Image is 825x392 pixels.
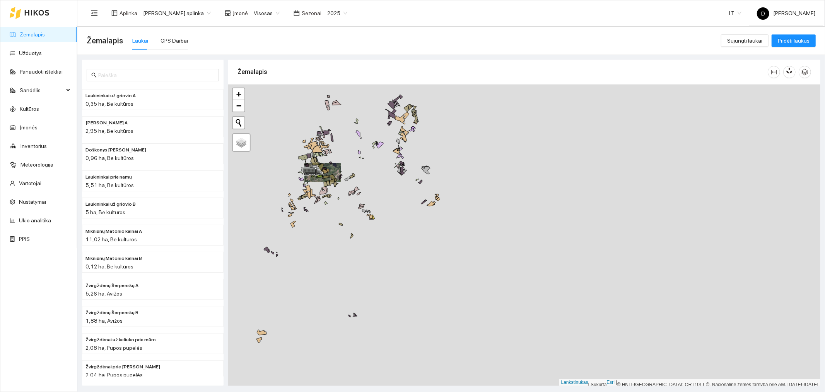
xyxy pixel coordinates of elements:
[721,38,769,44] a: Sujungti laukai
[761,10,765,17] font: D
[85,282,138,289] span: Žvirgždėnų Šerpenskų A
[87,34,123,47] span: Žemalapis
[85,229,142,234] font: Mikniūnų Matonio kalnai A
[85,363,160,371] span: Žvirgždėnai prie mūro Močiutės
[616,380,617,385] font: |
[85,228,142,235] span: Mikniūnų Matonio kalnai A
[85,345,142,351] font: 2,08 ha, Pupos pupelės
[85,283,138,288] font: Žvirgždėnų Šerpenskų A
[85,155,134,161] font: 0,96 ha, Be kultūros
[85,291,122,297] font: 5,26 ha, Avižos
[225,10,231,16] span: parduotuvė
[294,10,300,16] span: kalendorius
[85,92,136,100] span: Laukininkai už griovio A
[85,93,136,98] font: Laukininkai už griovio A
[120,10,137,16] font: Aplinka
[773,10,815,16] font: [PERSON_NAME]
[588,382,607,387] font: | Sukurta
[85,372,143,378] font: 2,04 ha, Pupos pupelės
[768,66,780,78] button: stulpelio plotis
[321,10,323,16] font: :
[143,7,211,19] span: Donato Klimkevičiaus aplinka
[20,106,39,112] a: Kultūros
[772,34,816,47] button: Pridėti laukus
[85,147,146,153] font: Doškonys [PERSON_NAME]
[85,182,134,188] font: 5,51 ha, Be kultūros
[161,38,188,44] font: GPS Darbai
[327,7,347,19] span: 2025
[85,236,137,242] font: 11,02 ha, Be kultūros
[254,7,280,19] span: Visosas
[85,337,156,342] font: Žvirgždėnai už keliuko prie mūro
[607,380,615,385] a: Esri
[20,124,38,131] a: Įmonės
[302,10,321,16] font: Sezonai
[233,10,248,16] font: Įmonė
[85,263,133,270] font: 0,12 ha, Be kultūros
[237,68,267,76] font: Žemalapis
[236,89,241,99] font: +
[729,7,741,19] span: LT
[19,199,46,205] a: Nustatymai
[19,50,42,56] a: Užduotys
[85,309,138,316] span: Žvirgždėnų Šerpenskų B
[132,38,148,44] font: Laukai
[85,174,132,180] font: Laukininkai prie namų
[87,36,123,45] font: Žemalapis
[91,10,98,17] span: meniu sulankstymas
[85,128,133,134] font: 2,95 ha, Be kultūros
[85,364,160,370] font: Žvirgždėnai prie [PERSON_NAME]
[20,87,41,93] font: Sandėlis
[85,209,125,215] font: 5 ha, Be kultūros
[137,10,138,16] font: :
[85,201,136,207] font: Laukininkai už griovio B
[729,10,734,16] font: LT
[85,255,142,262] span: Mikniūnų Matonio kalnai B
[85,146,146,154] span: Doškonys Sabonienė B.
[85,201,136,208] span: Laukininkai už griovio B
[727,38,762,44] font: Sujungti laukai
[561,380,588,385] a: Lankstinukas
[248,10,249,16] font: :
[20,31,45,38] a: Žemalapis
[233,100,244,112] a: Atitolinti
[772,38,816,44] a: Pridėti laukus
[20,162,53,168] a: Meteorologija
[778,38,810,44] font: Pridėti laukus
[19,180,41,186] a: Vartotojai
[20,69,63,75] a: Panaudoti ištekliai
[85,318,123,324] font: 1,88 ha, Avižos
[20,143,47,149] a: Inventorius
[85,174,132,181] span: Laukininkai prie namų
[111,10,118,16] span: išdėstymas
[85,310,138,315] font: Žvirgždėnų Šerpenskų B
[87,5,102,21] button: meniu sulankstymas
[19,236,30,242] a: PPIS
[768,69,780,75] span: stulpelio plotis
[85,336,156,344] span: Žvirgždėnai už keliuko prie mūro
[85,120,128,126] font: [PERSON_NAME] A
[233,117,244,129] button: Pradėti naują paiešką
[254,10,273,16] font: Visosas
[19,217,51,224] a: Ūkio analitika
[617,382,818,387] font: © HNIT-[GEOGRAPHIC_DATA]; ORT10LT ©, Nacionalinė žemės tarnyba prie AM, [DATE]-[DATE]
[91,72,97,78] span: paieška
[721,34,769,47] button: Sujungti laukai
[233,88,244,100] a: Priartinti
[85,256,142,261] font: Mikniūnų Matonio kalnai B
[236,101,241,110] font: −
[98,71,214,79] input: Paieška
[85,119,128,127] span: Doškonys Sabonienė A
[85,101,133,107] font: 0,35 ha, Be kultūros
[233,134,250,151] a: Sluoksniai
